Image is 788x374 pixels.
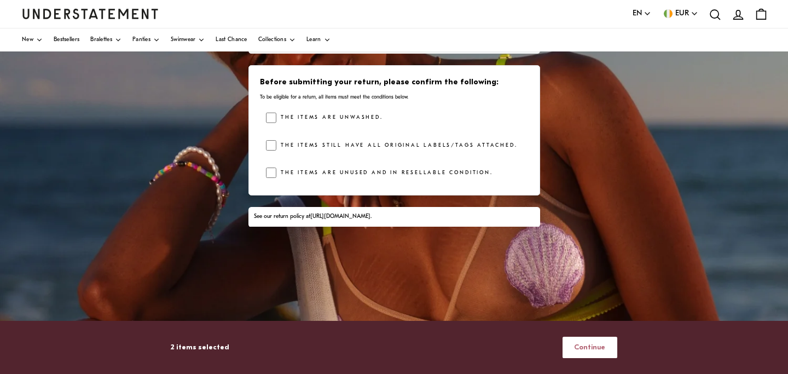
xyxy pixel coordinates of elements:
[216,28,247,51] a: Last Chance
[306,37,321,43] span: Learn
[132,28,160,51] a: Panties
[171,37,195,43] span: Swimwear
[22,9,159,19] a: Understatement Homepage
[22,37,33,43] span: New
[258,37,286,43] span: Collections
[22,28,43,51] a: New
[260,77,528,88] h3: Before submitting your return, please confirm the following:
[276,112,383,123] label: The items are unwashed.
[306,28,331,51] a: Learn
[662,8,698,20] button: EUR
[171,28,205,51] a: Swimwear
[633,8,651,20] button: EN
[90,28,121,51] a: Bralettes
[633,8,642,20] span: EN
[310,214,370,220] a: [URL][DOMAIN_NAME]
[675,8,689,20] span: EUR
[276,140,517,151] label: The items still have all original labels/tags attached.
[260,94,528,101] p: To be eligible for a return, all items must meet the conditions below.
[258,28,296,51] a: Collections
[276,168,493,179] label: The items are unused and in resellable condition.
[254,212,534,221] div: See our return policy at .
[54,28,79,51] a: Bestsellers
[132,37,150,43] span: Panties
[216,37,247,43] span: Last Chance
[90,37,112,43] span: Bralettes
[54,37,79,43] span: Bestsellers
